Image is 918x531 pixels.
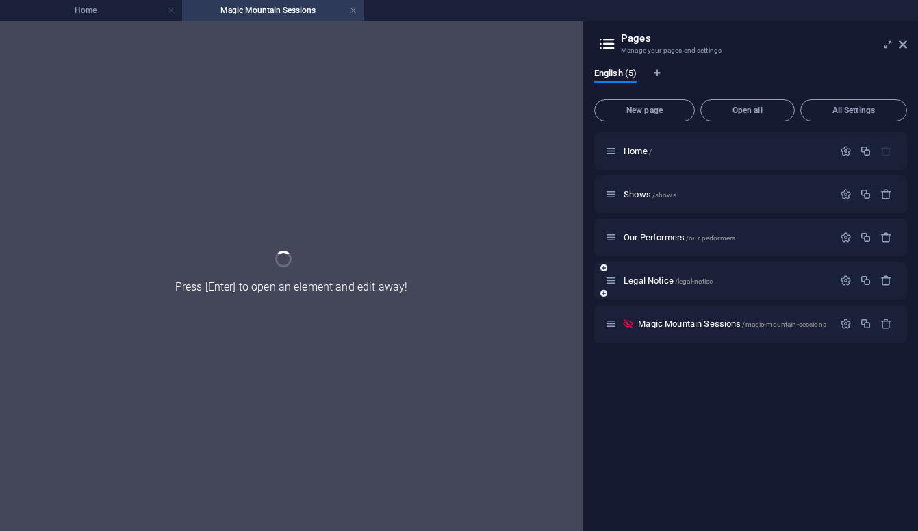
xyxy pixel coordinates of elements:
div: Language Tabs [594,68,907,94]
div: Magic Mountain Sessions/magic-mountain-sessions [634,319,833,328]
span: Click to open page [624,275,713,286]
div: Remove [880,232,892,243]
span: /magic-mountain-sessions [742,321,826,328]
div: Shows/shows [620,190,833,199]
span: New page [600,106,689,114]
div: The startpage cannot be deleted [880,145,892,157]
span: /our-performers [686,234,735,242]
span: English (5) [594,65,637,84]
span: Click to open page [624,232,735,243]
div: Remove [880,188,892,200]
span: Click to open page [638,319,826,329]
h2: Pages [621,32,907,45]
div: Duplicate [860,145,871,157]
button: All Settings [800,99,907,121]
div: Settings [840,275,852,286]
div: Remove [880,275,892,286]
h3: Manage your pages and settings [621,45,880,57]
div: Duplicate [860,232,871,243]
span: All Settings [806,106,901,114]
span: /shows [652,191,676,199]
div: Legal Notice/legal-notice [620,276,833,285]
span: / [649,148,652,156]
button: Open all [700,99,795,121]
div: Settings [840,145,852,157]
div: Our Performers/our-performers [620,233,833,242]
div: Settings [840,318,852,330]
span: Click to open page [624,146,652,156]
div: Duplicate [860,275,871,286]
div: Remove [880,318,892,330]
span: /legal-notice [675,277,713,285]
div: Duplicate [860,318,871,330]
div: Settings [840,188,852,200]
button: New page [594,99,695,121]
div: Duplicate [860,188,871,200]
div: Home/ [620,147,833,156]
span: Click to open page [624,189,676,199]
div: Settings [840,232,852,243]
span: Open all [706,106,789,114]
h4: Magic Mountain Sessions [182,3,364,18]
